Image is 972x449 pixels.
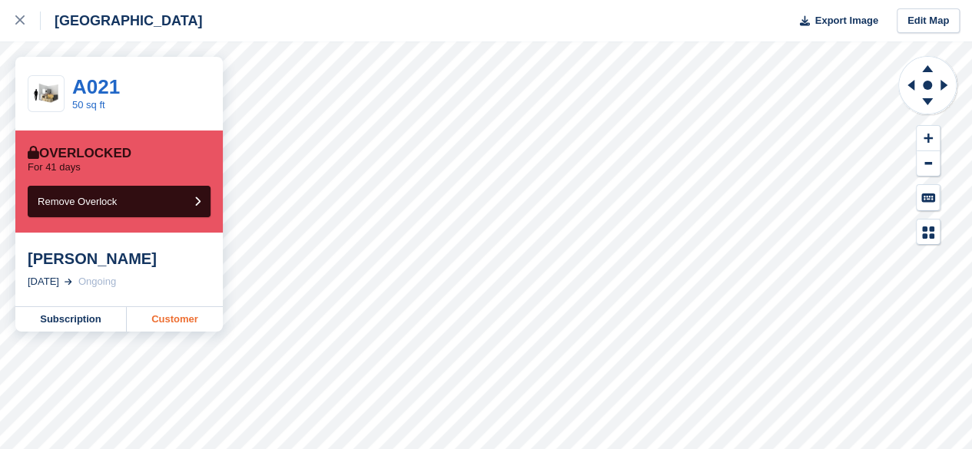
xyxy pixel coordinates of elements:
[65,279,72,285] img: arrow-right-light-icn-cde0832a797a2874e46488d9cf13f60e5c3a73dbe684e267c42b8395dfbc2abf.svg
[28,81,64,107] img: 50-sqft-unit%20(8).jpg
[917,220,940,245] button: Map Legend
[28,161,81,173] p: For 41 days
[897,8,960,34] a: Edit Map
[28,186,211,217] button: Remove Overlock
[72,99,105,111] a: 50 sq ft
[41,12,202,30] div: [GEOGRAPHIC_DATA]
[28,274,59,289] div: [DATE]
[917,126,940,151] button: Zoom In
[917,151,940,177] button: Zoom Out
[78,274,116,289] div: Ongoing
[72,75,120,98] a: A021
[15,307,127,332] a: Subscription
[791,8,878,34] button: Export Image
[28,146,131,161] div: Overlocked
[38,196,117,207] span: Remove Overlock
[28,249,211,268] div: [PERSON_NAME]
[814,13,877,28] span: Export Image
[127,307,223,332] a: Customer
[917,185,940,210] button: Keyboard Shortcuts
